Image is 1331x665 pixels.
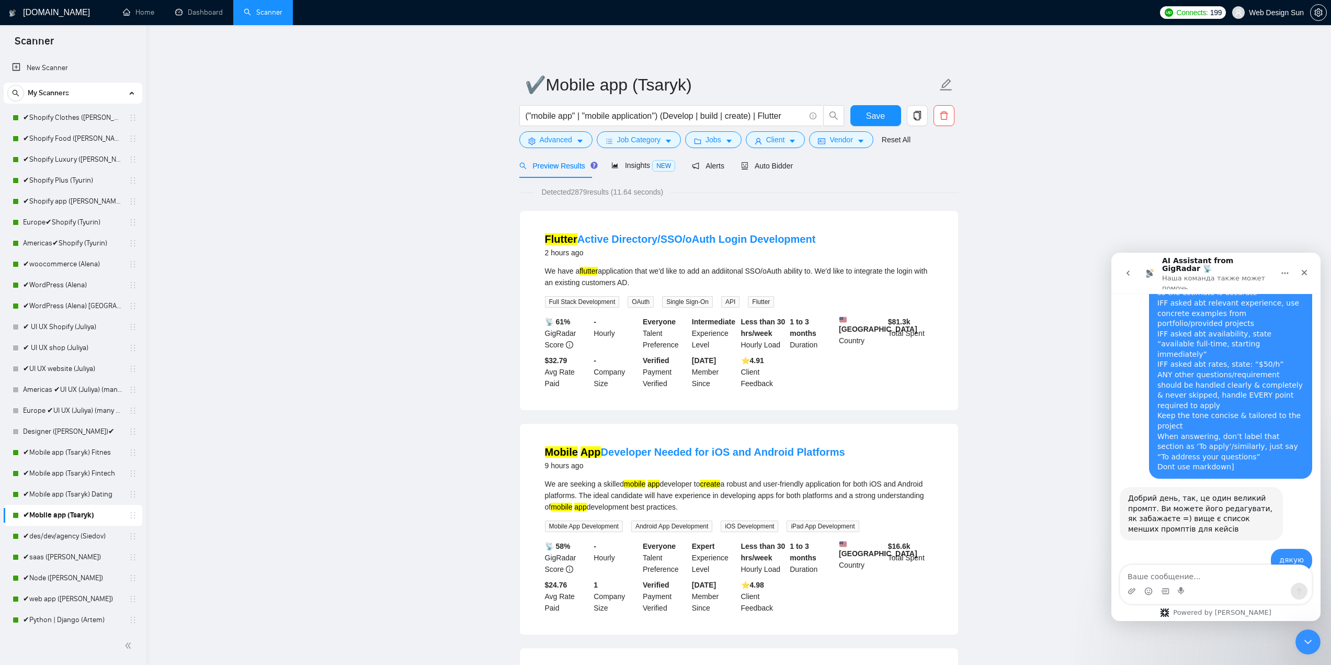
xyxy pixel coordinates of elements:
span: Jobs [706,134,721,145]
span: Android App Development [631,521,712,532]
span: holder [129,344,137,352]
span: Flutter [748,296,774,308]
b: ⭐️ 4.98 [741,581,764,589]
span: holder [129,197,137,206]
a: ✔Mobile app (Tsaryk) Fitnes [23,442,122,463]
span: robot [741,162,748,170]
div: Country [837,316,886,351]
span: holder [129,407,137,415]
div: Duration [788,540,837,575]
span: idcard [818,137,825,145]
mark: create [700,480,721,488]
span: search [824,111,844,120]
span: bars [606,137,613,145]
img: logo [9,5,16,21]
a: ✔Shopify app ([PERSON_NAME]) [23,191,122,212]
mark: app [574,503,586,511]
div: Talent Preference [641,540,690,575]
img: 🇺🇸 [839,540,847,548]
button: Отправить сообщение… [179,330,196,347]
span: holder [129,511,137,520]
b: Everyone [643,318,676,326]
div: artemrasenko@webdesignsun.com говорит… [8,296,201,328]
div: 2 hours ago [545,246,816,259]
b: $ 16.6k [888,542,911,550]
span: holder [129,365,137,373]
a: ✔Shopify Luxury ([PERSON_NAME]) [23,149,122,170]
span: Insights [611,161,675,170]
b: ⭐️ 4.91 [741,356,764,365]
div: Experience Level [690,540,739,575]
mark: mobile [551,503,572,511]
b: - [594,318,596,326]
span: caret-down [665,137,672,145]
a: ✔Python | Django (Artem) [23,610,122,630]
b: Expert [692,542,715,550]
span: holder [129,323,137,331]
span: edit [939,78,953,92]
a: ✔WordPress (Alena) [23,275,122,296]
span: delete [934,111,954,120]
span: holder [129,427,137,436]
b: Everyone [643,542,676,550]
a: ✔woocommerce (Alena) [23,254,122,275]
button: Средство выбора GIF-файла [50,334,58,343]
span: holder [129,469,137,478]
span: notification [692,162,699,170]
div: Payment Verified [641,579,690,614]
div: Client Feedback [739,579,788,614]
b: [DATE] [692,581,716,589]
b: Intermediate [692,318,735,326]
span: holder [129,595,137,603]
span: holder [129,448,137,457]
li: New Scanner [4,58,142,78]
a: ✔Mobile app (Tsaryk) Fintech [23,463,122,484]
button: settingAdvancedcaret-down [519,131,593,148]
b: - [594,356,596,365]
a: ✔Node ([PERSON_NAME]) [23,568,122,589]
span: copy [907,111,927,120]
a: Designer ([PERSON_NAME])✔ [23,421,122,442]
div: Country [837,540,886,575]
button: Средство выбора эмодзи [33,334,41,343]
div: Hourly Load [739,316,788,351]
mark: Flutter [545,233,577,245]
iframe: Intercom live chat [1295,629,1321,655]
b: - [594,542,596,550]
span: search [519,162,527,170]
a: Americas ✔UI UX (Juliya) (many posts) [23,379,122,400]
span: holder [129,302,137,310]
a: ✔WordPress (Alena) [GEOGRAPHIC_DATA] [23,296,122,317]
span: holder [129,574,137,582]
span: holder [129,155,137,164]
a: setting [1310,8,1327,17]
span: holder [129,239,137,247]
button: delete [934,105,954,126]
span: caret-down [576,137,584,145]
span: OAuth [628,296,654,308]
span: Vendor [829,134,852,145]
button: search [823,105,844,126]
span: user [1235,9,1242,16]
button: copy [907,105,928,126]
a: ✔Shopify Clothes ([PERSON_NAME]) [23,107,122,128]
a: ✔Mobile app (Tsaryk) Dating [23,484,122,505]
a: ✔web app ([PERSON_NAME]) [23,589,122,610]
button: Добавить вложение [16,334,25,343]
mark: app [647,480,659,488]
span: Advanced [540,134,572,145]
a: ✔Shopify Plus (Tyurin) [23,170,122,191]
b: [GEOGRAPHIC_DATA] [839,316,917,333]
img: 🇺🇸 [839,316,847,323]
div: 9 hours ago [545,459,845,472]
span: Single Sign-On [662,296,713,308]
button: Save [850,105,901,126]
button: Start recording [66,334,75,343]
div: Iryna говорит… [8,234,201,296]
span: caret-down [725,137,733,145]
mark: App [581,446,601,458]
a: Mobile AppDeveloper Needed for iOS and Android Platforms [545,446,845,458]
span: folder [694,137,701,145]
